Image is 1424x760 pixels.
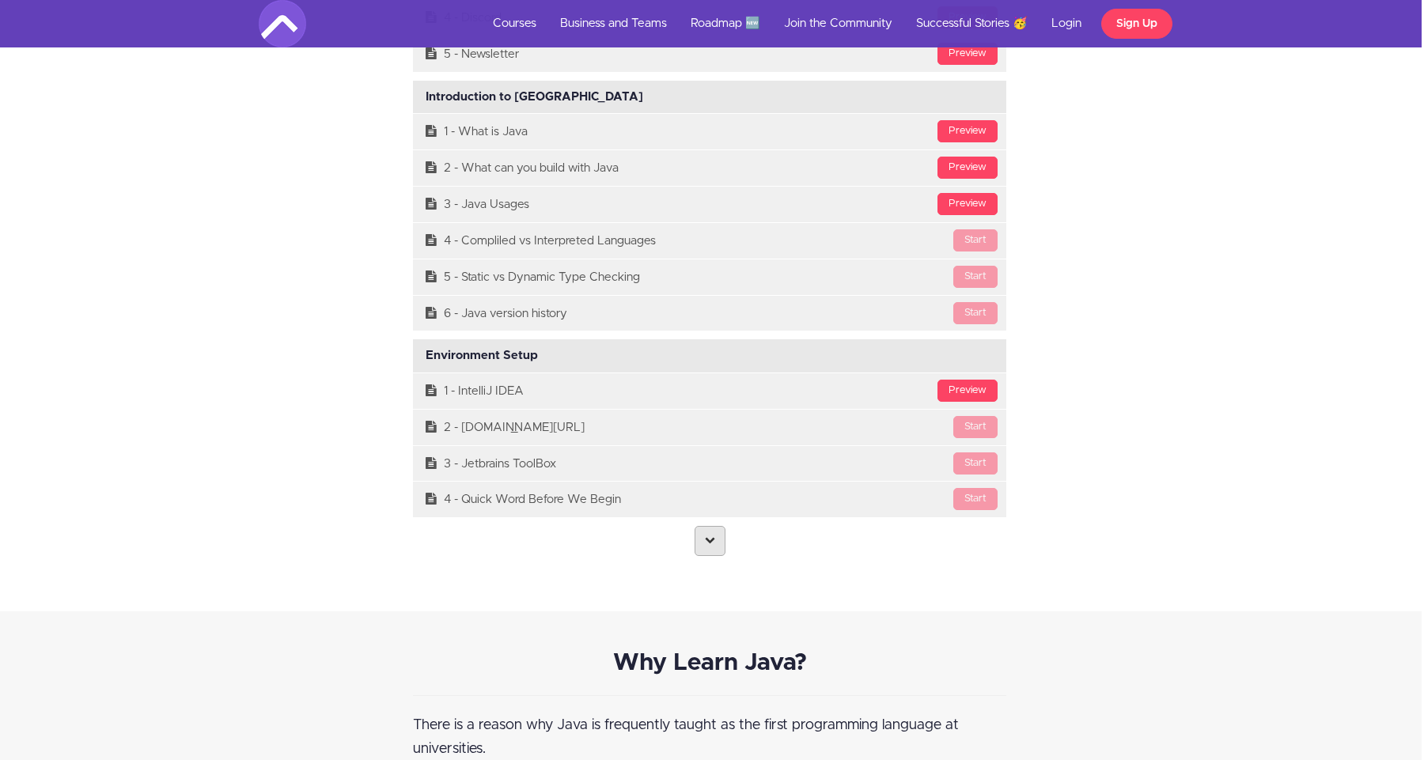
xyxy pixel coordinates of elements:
[953,229,998,251] div: Start
[413,410,1006,445] a: Start2 - [DOMAIN_NAME][URL]
[413,81,1006,114] div: Introduction to [GEOGRAPHIC_DATA]
[953,452,998,475] div: Start
[413,259,1006,295] a: Start5 - Static vs Dynamic Type Checking
[613,651,807,675] strong: Why Learn Java?
[937,43,998,65] div: Preview
[413,150,1006,186] a: Preview2 - What can you build with Java
[413,114,1006,149] a: Preview1 - What is Java
[953,266,998,288] div: Start
[937,157,998,179] div: Preview
[1101,9,1172,39] a: Sign Up
[413,339,1006,372] div: Environment Setup
[413,718,959,756] span: There is a reason why Java is frequently taught as the first programming language at universities.
[413,373,1006,409] a: Preview1 - IntelliJ IDEA
[937,120,998,142] div: Preview
[413,187,1006,222] a: Preview3 - Java Usages
[937,193,998,215] div: Preview
[413,223,1006,259] a: Start4 - Compliled vs Interpreted Languages
[413,36,1006,72] a: Preview5 - Newsletter
[413,296,1006,331] a: Start6 - Java version history
[953,488,998,510] div: Start
[413,446,1006,482] a: Start3 - Jetbrains ToolBox
[953,416,998,438] div: Start
[953,302,998,324] div: Start
[937,380,998,402] div: Preview
[413,482,1006,517] a: Start4 - Quick Word Before We Begin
